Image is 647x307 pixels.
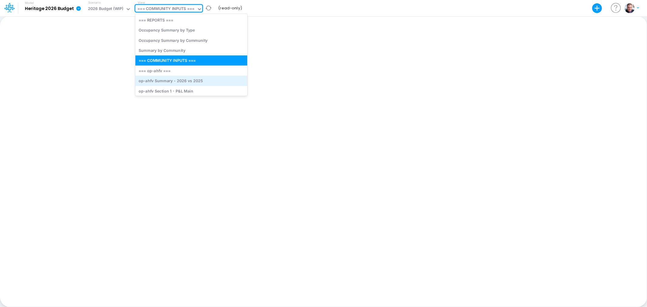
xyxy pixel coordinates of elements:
[135,86,247,96] div: op-ahfv Section 1 - P&L Main
[135,35,247,45] div: Occupancy Summary by Community
[25,6,74,12] b: Heritage 2026 Budget
[135,66,247,76] div: === op-ahfv ===
[25,1,34,5] label: Model
[135,15,247,25] div: === REPORTS ===
[135,25,247,35] div: Occupancy Summary by Type
[88,0,101,5] label: Scenario
[135,45,247,55] div: Summary by Community
[88,6,123,13] div: 2026 Budget (WIP)
[218,5,242,11] b: (read-only)
[135,76,247,86] div: op-ahfv Summary - 2026 vs 2025
[135,56,247,66] div: === COMMUNITY INPUTS ===
[138,0,145,5] label: View
[137,6,194,13] div: === COMMUNITY INPUTS ===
